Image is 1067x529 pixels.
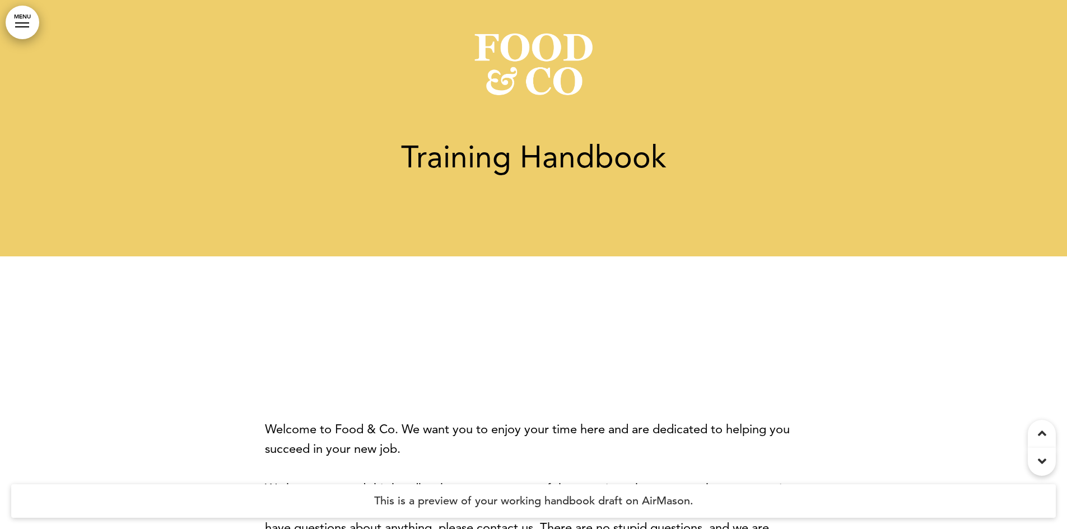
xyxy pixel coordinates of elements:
img: 1554745946.png [474,28,594,108]
h1: Training Handbook [254,142,814,172]
h4: This is a preview of your working handbook draft on AirMason. [11,484,1056,518]
a: MENU [6,6,39,39]
p: Welcome to Food & Co. We want you to enjoy your time here and are dedicated to helping you succee... [265,420,803,459]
